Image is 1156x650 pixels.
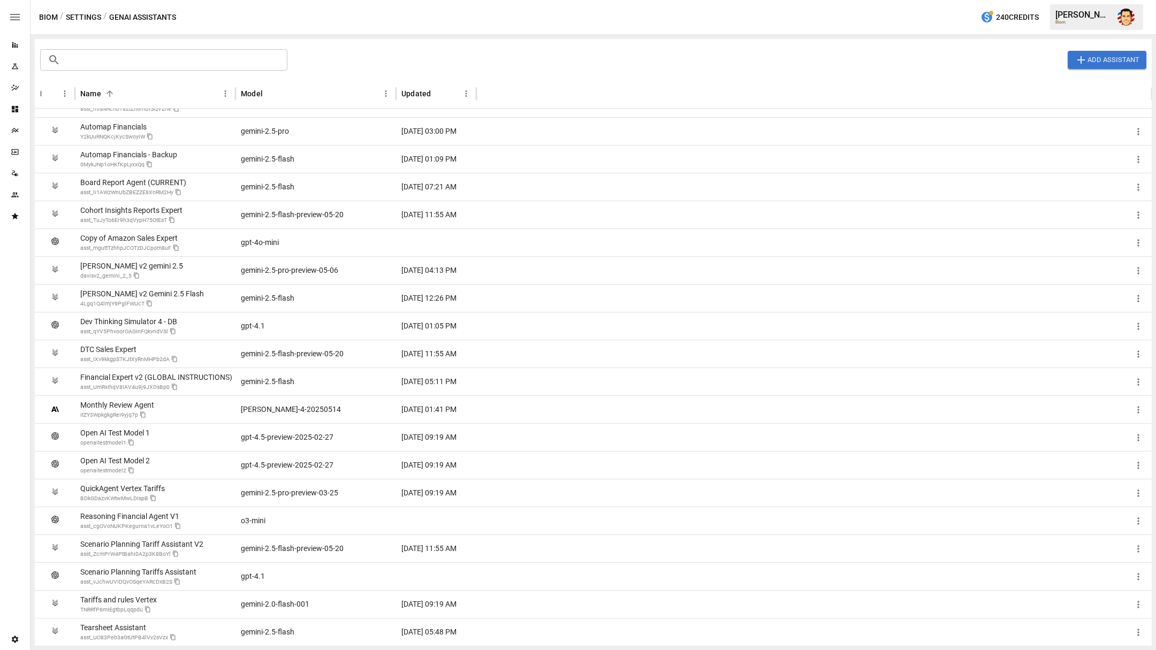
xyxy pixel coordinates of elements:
button: Sort [102,86,117,101]
div: AnthropicAI [40,396,70,423]
div: VertexAI [40,535,70,562]
span: gpt-4.1 [241,563,265,590]
div: Board Report Agent (CURRENT) [80,178,186,187]
div: Open AI Test Model 1 [80,429,150,437]
div: 06/20/2025 09:19 AM [396,479,476,507]
img: vertexai [51,377,59,384]
div: Financial Expert v2 (GLOBAL INSTRUCTIONS) [80,373,232,381]
div: Dev Thinking Simulator 4 - DB [80,317,177,326]
button: Updated column menu [459,86,474,101]
div: asst_UmRxIhqV8IAV4u9j9JXDsBp0 [80,384,170,391]
div: 06/25/2025 05:48 PM [396,618,476,646]
div: Reasoning Financial Agent V1 [80,512,181,521]
div: QuickAgent Vertex Tariffs [80,484,165,493]
img: vertexai [51,349,59,356]
img: openai [51,460,59,468]
span: o3-mini [241,507,265,534]
span: gpt-4o-mini [241,229,279,256]
div: VertexAI [40,479,70,507]
button: Austin Gardner-Smith [1111,2,1141,32]
div: 0MykJNp1oHKfKpLyxxQq [80,161,144,168]
div: OpenAI [40,424,70,451]
span: gemini-2.5-flash-preview-05-20 [241,340,344,368]
div: VertexAI [40,285,70,312]
div: Tariffs and rules Vertex [80,595,157,604]
div: Tearsheet Assistant [80,623,176,632]
div: TNRRfP6mIEgtbpLqqpdu [80,606,143,613]
img: openai [51,321,59,328]
div: 06/20/2025 09:19 AM [396,590,476,618]
button: 240Credits [976,7,1043,27]
div: VertexAI [40,146,70,173]
img: anthropicai [51,407,59,412]
div: 06/18/2025 05:11 PM [396,368,476,395]
img: vertexai [51,126,59,134]
div: DTC Sales Expert [80,345,178,354]
div: asst_vJchwUVIDQvOSqeYARcDxB2S [80,578,172,585]
span: gemini-2.5-flash [241,173,294,201]
img: vertexai [51,544,59,551]
div: Scenario Planning Tariff Assistant V2 [80,540,203,548]
img: openai [51,571,59,579]
span: gemini-2.5-flash [241,618,294,646]
div: 06/26/2025 11:55 AM [396,201,476,228]
div: 06/18/2025 01:05 PM [396,312,476,340]
div: Provider [40,89,41,98]
button: Settings [66,11,101,24]
div: VertexAI [40,618,70,646]
img: vertexai [51,293,59,301]
span: gemini-2.5-flash-preview-05-20 [241,535,344,562]
button: Model column menu [378,86,393,101]
button: Add Assistant [1068,51,1146,69]
img: vertexai [51,599,59,607]
div: asst_qYV5PhvoorOAGInFQkvndVSl [80,328,168,335]
div: itZY3WpkgkgReI9yjq7p [80,411,138,418]
div: Automap Financials [80,123,153,131]
div: OpenAI [40,452,70,479]
div: 06/26/2025 01:41 PM [396,395,476,423]
div: 07/17/2025 03:00 PM [396,117,476,145]
img: openai [51,432,59,440]
img: Austin Gardner-Smith [1117,9,1135,26]
span: [PERSON_NAME]-4-20250514 [241,396,341,423]
div: Cohort Insights Reports Expert [80,206,182,215]
span: gemini-2.5-pro-preview-03-25 [241,479,338,507]
img: openai [51,516,59,523]
div: asst_misNHcnb78ZtZn6mUfSQVZne [80,105,171,112]
span: gemini-2.5-flash [241,285,294,312]
div: OpenAI [40,507,70,534]
button: Sort [264,86,279,101]
div: 06/26/2025 11:55 AM [396,340,476,368]
div: openaitestmodel1 [80,439,126,446]
div: 06/20/2025 09:19 AM [396,423,476,451]
div: 08/06/2025 07:21 AM [396,173,476,201]
div: Model [241,89,263,98]
span: gemini-2.5-pro [241,118,289,145]
img: vertexai [51,210,59,217]
div: Scenario Planning Tariffs Assistant [80,568,196,576]
img: vertexai [51,154,59,162]
span: gemini-2.5-pro-preview-05-06 [241,257,338,284]
div: VertexAI [40,591,70,618]
div: 06/20/2025 04:13 PM [396,256,476,284]
div: Monthly Review Agent [80,401,154,409]
div: [PERSON_NAME] v2 Gemini 2.5 Flash [80,289,204,298]
div: Name [80,89,101,98]
div: asst_ZcmPrW4PtBahI0A2p3K8BoYl [80,550,171,557]
div: [PERSON_NAME] v2 gemini 2.5 [80,262,183,270]
div: VertexAI [40,257,70,284]
div: VertexAI [40,340,70,368]
div: asst_li1AWzWnUbZBEZZE8XnRM2Hy [80,189,173,196]
div: VertexAI [40,118,70,145]
div: openaitestmodel2 [80,467,126,474]
div: asst_UO83Peb3aGtUtPB4lVv2sVzx [80,634,168,641]
div: BDkGDazvKWtwMwLDIspB [80,495,148,502]
div: / [103,11,107,24]
span: gemini-2.0-flash-001 [241,591,309,618]
img: vertexai [51,182,59,189]
span: gemini-2.5-flash [241,368,294,395]
div: VertexAI [40,368,70,395]
div: asst_cgOVoNUKPKegurna1vLeYoO1 [80,523,173,530]
div: OpenAI [40,312,70,340]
